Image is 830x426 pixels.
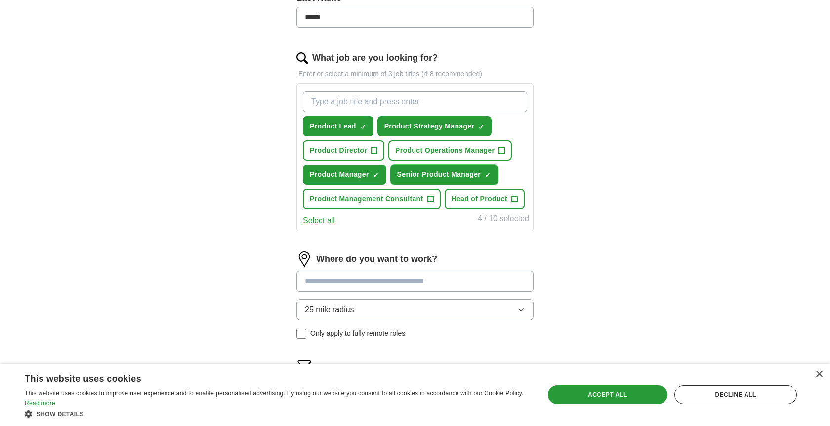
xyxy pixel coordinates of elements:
[305,304,354,316] span: 25 mile radius
[303,116,373,136] button: Product Lead✓
[310,194,423,204] span: Product Management Consultant
[316,253,437,266] label: Where do you want to work?
[303,140,384,161] button: Product Director
[452,194,507,204] span: Head of Product
[310,170,369,180] span: Product Manager
[360,123,366,131] span: ✓
[25,390,524,397] span: This website uses cookies to improve user experience and to enable personalised advertising. By u...
[25,400,55,407] a: Read more, opens a new window
[310,121,356,131] span: Product Lead
[316,361,359,374] span: Advanced
[388,140,512,161] button: Product Operations Manager
[478,123,484,131] span: ✓
[377,116,492,136] button: Product Strategy Manager✓
[303,215,335,227] button: Select all
[296,358,312,374] img: filter
[310,328,405,339] span: Only apply to fully remote roles
[37,411,84,418] span: Show details
[296,69,534,79] p: Enter or select a minimum of 3 job titles (4-8 recommended)
[478,213,529,227] div: 4 / 10 selected
[373,171,379,179] span: ✓
[296,329,306,339] input: Only apply to fully remote roles
[296,52,308,64] img: search.png
[390,165,498,185] button: Senior Product Manager✓
[674,385,797,404] div: Decline all
[303,165,386,185] button: Product Manager✓
[384,121,475,131] span: Product Strategy Manager
[548,385,667,404] div: Accept all
[397,170,481,180] span: Senior Product Manager
[303,189,441,209] button: Product Management Consultant
[395,145,495,156] span: Product Operations Manager
[485,171,491,179] span: ✓
[815,371,823,378] div: Close
[296,299,534,320] button: 25 mile radius
[25,409,529,419] div: Show details
[296,251,312,267] img: location.png
[445,189,525,209] button: Head of Product
[25,370,504,384] div: This website uses cookies
[310,145,367,156] span: Product Director
[312,51,438,65] label: What job are you looking for?
[303,91,527,112] input: Type a job title and press enter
